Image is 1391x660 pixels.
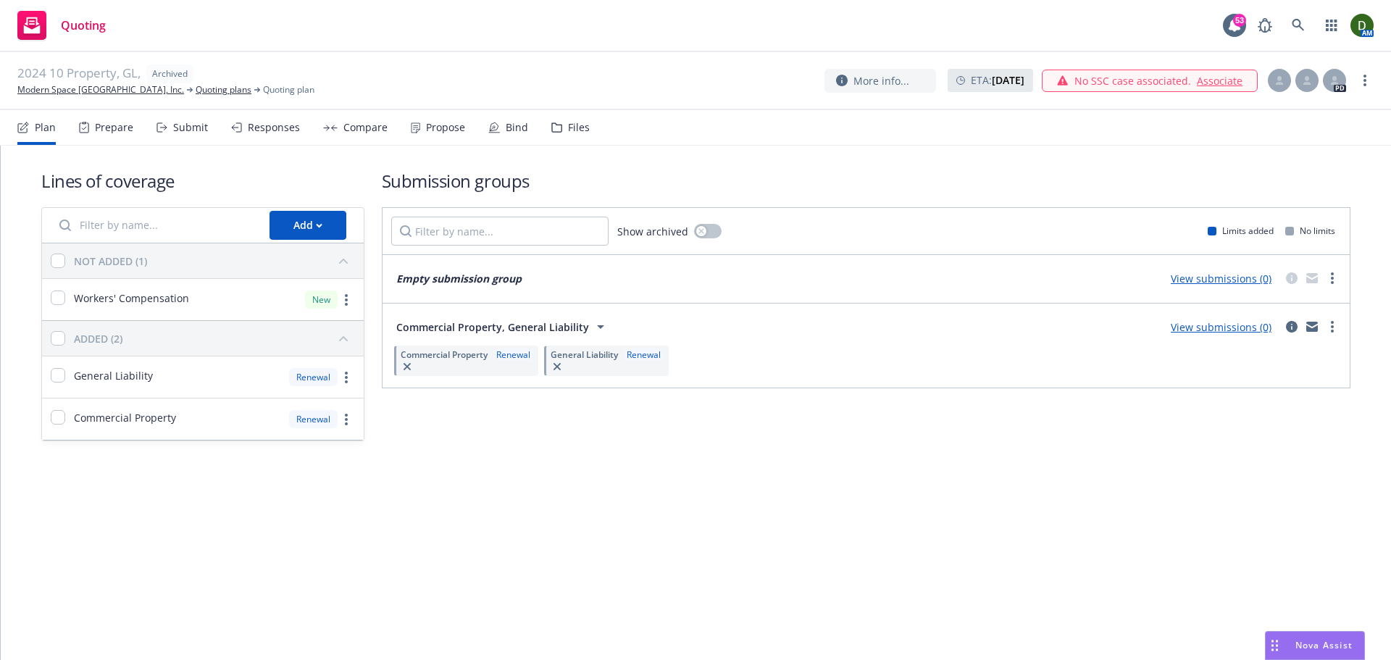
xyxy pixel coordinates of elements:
[493,348,533,361] div: Renewal
[617,224,688,239] span: Show archived
[305,291,338,309] div: New
[196,83,251,96] a: Quoting plans
[1233,14,1246,27] div: 53
[74,327,355,350] button: ADDED (2)
[1171,272,1271,285] a: View submissions (0)
[338,291,355,309] a: more
[51,211,261,240] input: Filter by name...
[401,348,488,361] span: Commercial Property
[270,211,346,240] button: Add
[551,348,618,361] span: General Liability
[1266,632,1284,659] div: Drag to move
[41,169,364,193] h1: Lines of coverage
[391,312,614,341] button: Commercial Property, General Liability
[1303,270,1321,287] a: mail
[248,122,300,133] div: Responses
[95,122,133,133] div: Prepare
[74,410,176,425] span: Commercial Property
[1303,318,1321,335] a: mail
[1197,73,1242,88] a: Associate
[382,169,1350,193] h1: Submission groups
[1171,320,1271,334] a: View submissions (0)
[426,122,465,133] div: Propose
[17,64,141,83] span: 2024 10 Property, GL,
[35,122,56,133] div: Plan
[824,69,936,93] button: More info...
[396,272,522,285] em: Empty submission group
[624,348,664,361] div: Renewal
[74,249,355,272] button: NOT ADDED (1)
[12,5,112,46] a: Quoting
[289,368,338,386] div: Renewal
[263,83,314,96] span: Quoting plan
[173,122,208,133] div: Submit
[1284,11,1313,40] a: Search
[74,331,122,346] div: ADDED (2)
[506,122,528,133] div: Bind
[971,72,1024,88] span: ETA :
[1283,270,1300,287] a: circleInformation
[1265,631,1365,660] button: Nova Assist
[1208,225,1274,237] div: Limits added
[289,410,338,428] div: Renewal
[74,254,147,269] div: NOT ADDED (1)
[74,368,153,383] span: General Liability
[1324,270,1341,287] a: more
[17,83,184,96] a: Modern Space [GEOGRAPHIC_DATA], Inc.
[61,20,106,31] span: Quoting
[338,369,355,386] a: more
[1350,14,1374,37] img: photo
[1283,318,1300,335] a: circleInformation
[853,73,909,88] span: More info...
[74,291,189,306] span: Workers' Compensation
[1295,639,1353,651] span: Nova Assist
[568,122,590,133] div: Files
[992,73,1024,87] strong: [DATE]
[293,212,322,239] div: Add
[391,264,527,293] button: Empty submission group
[1285,225,1335,237] div: No limits
[152,67,188,80] span: Archived
[1074,73,1191,88] span: No SSC case associated.
[1324,318,1341,335] a: more
[391,217,609,246] input: Filter by name...
[1250,11,1279,40] a: Report a Bug
[343,122,388,133] div: Compare
[396,319,589,335] span: Commercial Property, General Liability
[1317,11,1346,40] a: Switch app
[338,411,355,428] a: more
[1356,72,1374,89] a: more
